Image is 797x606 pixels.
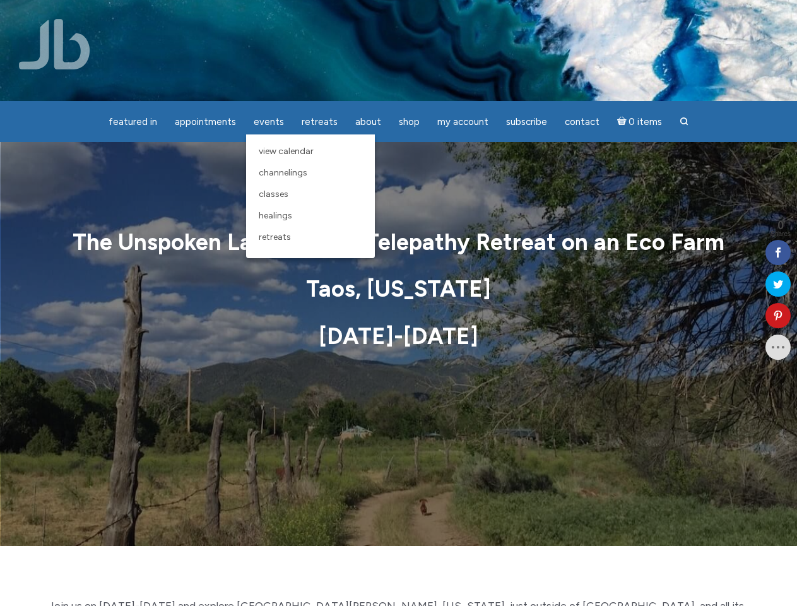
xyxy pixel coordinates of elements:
[259,146,314,157] span: View Calendar
[252,162,369,184] a: Channelings
[175,116,236,128] span: Appointments
[306,275,491,302] strong: Taos, [US_STATE]
[167,110,244,134] a: Appointments
[348,110,389,134] a: About
[246,110,292,134] a: Events
[294,110,345,134] a: Retreats
[252,227,369,248] a: Retreats
[437,116,488,128] span: My Account
[259,167,307,178] span: Channelings
[302,116,338,128] span: Retreats
[259,189,288,199] span: Classes
[565,116,599,128] span: Contact
[252,205,369,227] a: Healings
[499,110,555,134] a: Subscribe
[617,116,629,128] i: Cart
[430,110,496,134] a: My Account
[73,229,724,256] strong: The Unspoken Language of Telepathy Retreat on an Eco Farm
[355,116,381,128] span: About
[610,109,670,134] a: Cart0 items
[506,116,547,128] span: Subscribe
[109,116,157,128] span: featured in
[259,232,291,242] span: Retreats
[770,220,791,231] span: 0
[252,141,369,162] a: View Calendar
[770,231,791,237] span: Shares
[252,184,369,205] a: Classes
[629,117,662,127] span: 0 items
[19,19,90,69] img: Jamie Butler. The Everyday Medium
[254,116,284,128] span: Events
[391,110,427,134] a: Shop
[259,210,292,221] span: Healings
[557,110,607,134] a: Contact
[399,116,420,128] span: Shop
[319,323,478,350] strong: [DATE]-[DATE]
[101,110,165,134] a: featured in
